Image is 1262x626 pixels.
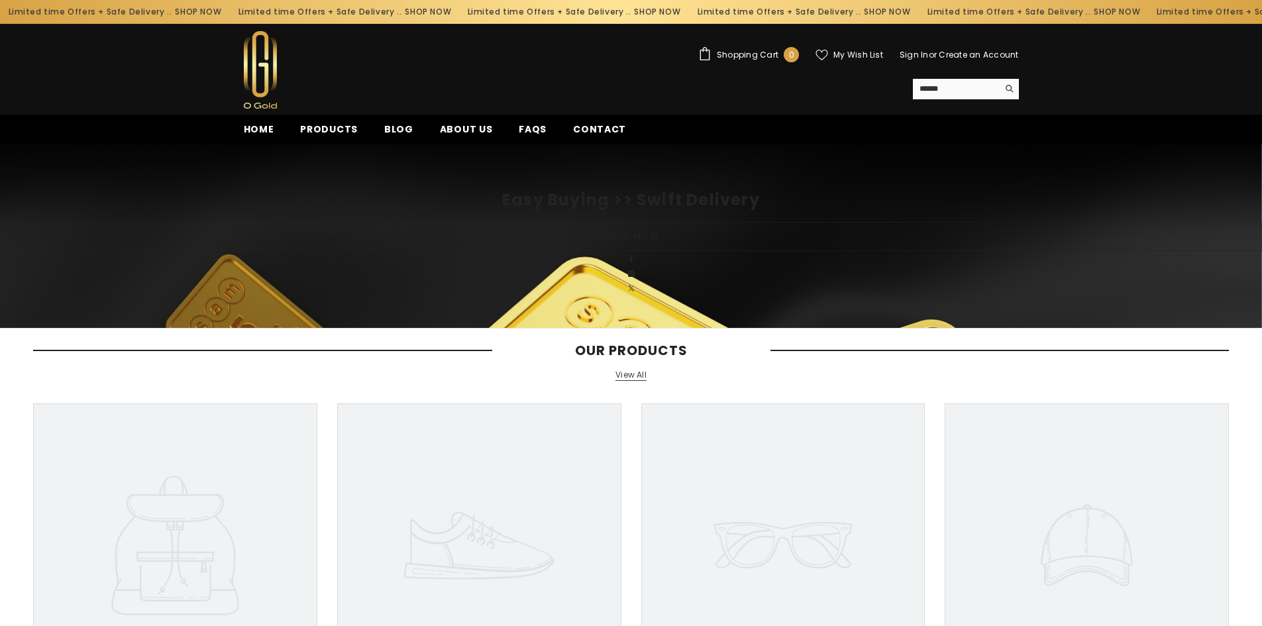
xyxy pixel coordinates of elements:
div: Limited time Offers + Safe Delivery .. [919,1,1149,23]
span: or [929,49,937,60]
span: FAQs [519,123,547,136]
a: Products [287,122,371,144]
span: About us [440,123,493,136]
summary: Search [913,79,1019,99]
span: My Wish List [833,51,883,59]
span: Home [244,123,274,136]
a: Contact [560,122,639,144]
a: SHOP NOW [864,5,910,19]
div: Limited time Offers + Safe Delivery .. [459,1,689,23]
a: View All [615,370,647,381]
span: Products [300,123,358,136]
div: Limited time Offers + Safe Delivery .. [689,1,919,23]
span: Shopping Cart [717,51,778,59]
a: Blog [371,122,427,144]
a: Shopping Cart [698,47,799,62]
a: SHOP NOW [405,5,451,19]
span: 0 [789,48,794,62]
span: Blog [384,123,413,136]
a: FAQs [505,122,560,144]
a: SHOP NOW [1094,5,1140,19]
div: Limited time Offers + Safe Delivery .. [230,1,460,23]
span: Contact [573,123,626,136]
a: Home [231,122,288,144]
a: Sign In [900,49,929,60]
a: About us [427,122,506,144]
button: Search [998,79,1019,99]
span: Our Products [492,342,770,358]
a: My Wish List [815,49,883,61]
a: SHOP NOW [175,5,221,19]
img: Ogold Shop [244,31,277,109]
a: Create an Account [939,49,1018,60]
a: SHOP NOW [635,5,681,19]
